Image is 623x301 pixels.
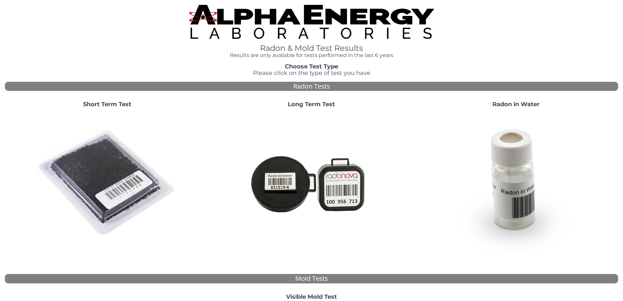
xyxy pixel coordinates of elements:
div: Mold Tests [5,274,618,283]
strong: Short Term Test [83,101,131,108]
img: RadoninWater.jpg [446,113,586,253]
img: Radtrak2vsRadtrak3.jpg [241,113,382,253]
div: Radon Tests [5,82,618,91]
span: Please click on the type of test you have [253,69,370,77]
strong: Visible Mold Test [286,293,337,300]
strong: Long Term Test [288,101,335,108]
img: ShortTerm.jpg [37,113,177,253]
h4: Results are only available for tests performed in the last 6 years [189,52,434,58]
strong: Radon in Water [492,101,540,108]
strong: Choose Test Type [285,63,338,70]
h1: Radon & Mold Test Results [189,44,434,52]
img: TightCrop.jpg [189,5,434,39]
